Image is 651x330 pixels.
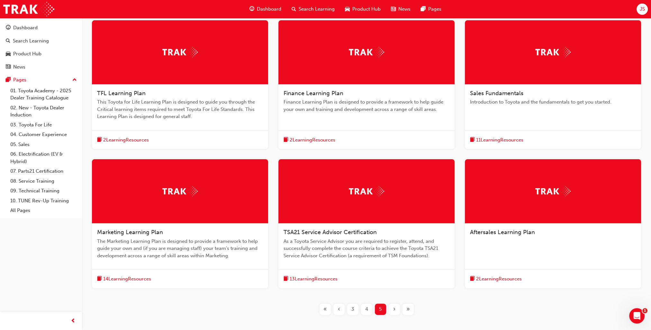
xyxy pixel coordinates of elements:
span: 11 Learning Resources [476,136,523,144]
button: book-icon2LearningResources [284,136,335,144]
span: Aftersales Learning Plan [470,229,535,236]
span: Sales Fundamentals [470,90,523,97]
span: Search Learning [299,5,335,13]
img: Trak [349,47,384,57]
a: TrakAftersales Learning Planbook-icon2LearningResources [465,159,641,288]
button: Pages [3,74,79,86]
span: news-icon [6,64,11,70]
span: pages-icon [421,5,426,13]
a: pages-iconPages [416,3,447,16]
span: book-icon [284,275,288,283]
button: book-icon2LearningResources [470,275,522,283]
span: search-icon [6,38,10,44]
a: 04. Customer Experience [8,130,79,140]
span: Introduction to Toyota and the fundamentals to get you started. [470,98,636,106]
span: book-icon [97,136,102,144]
a: news-iconNews [386,3,416,16]
button: Page 5 [374,304,387,315]
a: 03. Toyota For Life [8,120,79,130]
a: guage-iconDashboard [244,3,286,16]
a: Search Learning [3,35,79,47]
a: 09. Technical Training [8,186,79,196]
a: 07. Parts21 Certification [8,166,79,176]
button: JS [637,4,648,15]
span: JS [639,5,645,13]
img: Trak [3,2,54,16]
span: 14 Learning Resources [103,275,151,283]
span: news-icon [391,5,396,13]
button: Page 3 [346,304,360,315]
span: TFL Learning Plan [97,90,146,97]
span: book-icon [470,136,475,144]
span: guage-icon [6,25,11,31]
span: TSA21 Service Advisor Certification [284,229,377,236]
span: 2 Learning Resources [290,136,335,144]
a: All Pages [8,206,79,215]
button: book-icon14LearningResources [97,275,151,283]
button: First page [318,304,332,315]
img: Trak [535,47,571,57]
a: car-iconProduct Hub [340,3,386,16]
span: book-icon [470,275,475,283]
span: ‹ [338,306,340,313]
span: Dashboard [257,5,281,13]
span: 3 [351,306,354,313]
span: search-icon [292,5,296,13]
a: 08. Service Training [8,176,79,186]
div: Pages [13,76,26,84]
span: 2 Learning Resources [103,136,149,144]
img: Trak [162,186,198,196]
div: Product Hub [13,50,41,58]
a: 05. Sales [8,140,79,150]
img: Trak [535,186,571,196]
div: Search Learning [13,37,49,45]
span: Pages [428,5,441,13]
span: pages-icon [6,77,11,83]
div: Dashboard [13,24,38,32]
div: News [13,63,25,71]
span: guage-icon [249,5,254,13]
a: 06. Electrification (EV & Hybrid) [8,149,79,166]
button: Next page [387,304,401,315]
a: search-iconSearch Learning [286,3,340,16]
span: 4 [365,306,368,313]
a: TrakMarketing Learning PlanThe Marketing Learning Plan is designed to provide a framework to help... [92,159,268,288]
span: book-icon [284,136,288,144]
a: 10. TUNE Rev-Up Training [8,196,79,206]
span: 1 [642,308,647,313]
span: book-icon [97,275,102,283]
span: car-icon [345,5,350,13]
a: 02. New - Toyota Dealer Induction [8,103,79,120]
span: News [398,5,411,13]
span: car-icon [6,51,11,57]
a: News [3,61,79,73]
button: book-icon13LearningResources [284,275,338,283]
a: Dashboard [3,22,79,34]
span: 2 Learning Resources [476,275,522,283]
a: Product Hub [3,48,79,60]
a: TrakTSA21 Service Advisor CertificationAs a Toyota Service Advisor you are required to register, ... [278,159,455,288]
button: Last page [401,304,415,315]
iframe: Intercom live chat [629,308,645,324]
span: This Toyota for Life Learning Plan is designed to guide you through the Critical learning items r... [97,98,263,120]
span: Finance Learning Plan [284,90,343,97]
button: Previous page [332,304,346,315]
button: DashboardSearch LearningProduct HubNews [3,21,79,74]
span: 5 [379,306,382,313]
a: TrakTFL Learning PlanThis Toyota for Life Learning Plan is designed to guide you through the Crit... [92,20,268,149]
button: book-icon2LearningResources [97,136,149,144]
span: » [406,306,410,313]
a: 01. Toyota Academy - 2025 Dealer Training Catalogue [8,86,79,103]
span: Product Hub [352,5,381,13]
button: Page 4 [360,304,374,315]
span: › [393,306,395,313]
span: prev-icon [71,317,76,325]
a: TrakSales FundamentalsIntroduction to Toyota and the fundamentals to get you started.book-icon11L... [465,20,641,149]
span: Finance Learning Plan is designed to provide a framework to help guide your own and training and ... [284,98,449,113]
img: Trak [162,47,198,57]
span: « [323,306,327,313]
img: Trak [349,186,384,196]
span: 13 Learning Resources [290,275,338,283]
